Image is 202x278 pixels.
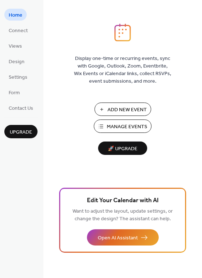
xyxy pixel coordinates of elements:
[9,105,33,112] span: Contact Us
[9,58,25,66] span: Design
[9,74,27,81] span: Settings
[107,123,147,131] span: Manage Events
[98,142,147,155] button: 🚀 Upgrade
[4,9,27,21] a: Home
[4,24,32,36] a: Connect
[4,71,32,83] a: Settings
[9,12,22,19] span: Home
[74,55,171,85] span: Display one-time or recurring events, sync with Google, Outlook, Zoom, Eventbrite, Wix Events or ...
[114,23,131,42] img: logo_icon.svg
[87,229,159,246] button: Open AI Assistant
[4,40,26,52] a: Views
[10,129,32,136] span: Upgrade
[9,89,20,97] span: Form
[102,144,143,154] span: 🚀 Upgrade
[95,103,151,116] button: Add New Event
[4,86,24,98] a: Form
[4,102,38,114] a: Contact Us
[73,207,173,224] span: Want to adjust the layout, update settings, or change the design? The assistant can help.
[94,120,151,133] button: Manage Events
[98,234,138,242] span: Open AI Assistant
[9,43,22,50] span: Views
[107,106,147,114] span: Add New Event
[87,196,159,206] span: Edit Your Calendar with AI
[4,125,38,138] button: Upgrade
[9,27,28,35] span: Connect
[4,55,29,67] a: Design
